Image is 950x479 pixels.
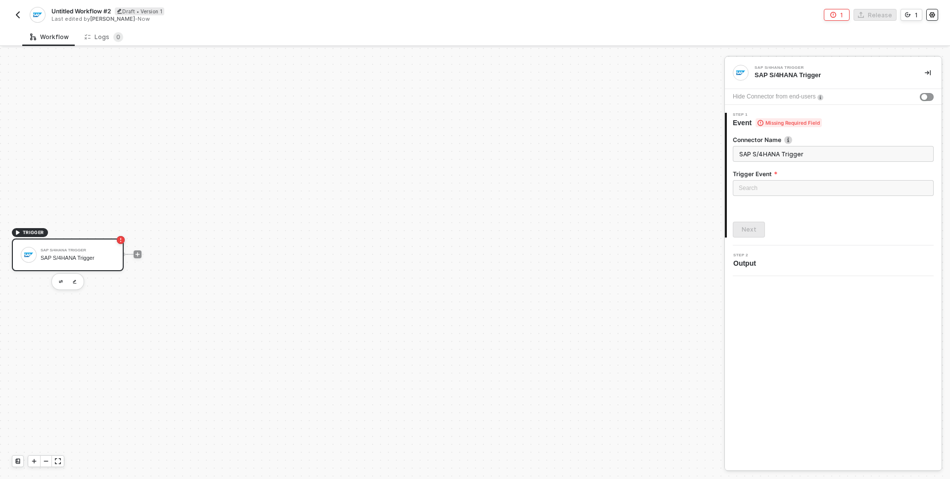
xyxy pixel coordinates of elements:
span: icon-expand [55,458,61,464]
span: Step 2 [733,253,760,257]
label: Trigger Event [733,170,934,178]
button: Release [854,9,897,21]
span: Output [733,258,760,268]
span: icon-play [135,251,141,257]
img: icon-info [817,95,823,100]
input: Enter description [733,146,934,162]
span: icon-play [15,230,21,236]
button: 1 [901,9,922,21]
span: icon-error-page [117,236,125,244]
sup: 0 [113,32,123,42]
span: icon-edit [117,8,122,14]
div: 1 [840,11,843,19]
img: integration-icon [736,68,745,77]
span: Event [733,118,822,128]
button: edit-cred [69,276,81,287]
span: Missing Required Field [756,118,822,127]
button: edit-cred [55,276,67,287]
span: icon-minus [43,458,49,464]
img: icon-info [784,136,792,144]
span: icon-error-page [830,12,836,18]
div: Draft • Version 1 [115,7,164,15]
span: TRIGGER [23,229,44,237]
div: Last edited by - Now [51,15,474,23]
div: Logs [85,32,123,42]
button: Next [733,222,765,238]
span: Step 1 [733,113,822,117]
span: icon-collapse-right [925,70,931,76]
img: edit-cred [73,280,77,284]
span: icon-settings [929,12,935,18]
label: Connector Name [733,136,934,144]
img: icon [24,250,33,259]
div: SAP S/4HANA Trigger [41,248,115,252]
img: integration-icon [33,10,42,19]
div: Hide Connector from end-users [733,92,815,101]
div: SAP S/4HANA Trigger [755,71,909,80]
div: Workflow [30,33,69,41]
div: Step 1Event Missing Required FieldConnector Nameicon-infoTrigger EventSearchNext [725,113,942,238]
img: edit-cred [59,280,63,284]
button: 1 [824,9,850,21]
span: icon-play [31,458,37,464]
span: [PERSON_NAME] [90,15,135,22]
span: Untitled Workflow #2 [51,7,111,15]
div: SAP S/4HANA Trigger [755,66,903,70]
div: 1 [915,11,918,19]
span: icon-versioning [905,12,911,18]
button: back [12,9,24,21]
div: SAP S/4HANA Trigger [41,255,115,261]
img: back [14,11,22,19]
